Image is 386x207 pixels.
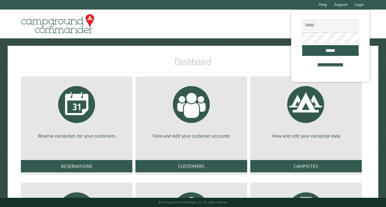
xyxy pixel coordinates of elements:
small: © Campground Commander LLC. All rights reserved. [158,200,228,204]
a: Campsites [250,160,362,172]
a: Customers [135,160,247,172]
a: Reserve campsites for your customers [28,81,125,139]
a: View and edit your customer accounts [143,81,240,139]
a: View and edit your campsite data [258,81,354,139]
h1: Dashboard [19,56,367,72]
p: Reserve campsites for your customers [28,132,125,139]
p: View and edit your campsite data [258,132,354,139]
p: View and edit your customer accounts [143,132,240,139]
img: Campground Commander [19,12,96,36]
a: Reservations [21,160,132,172]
